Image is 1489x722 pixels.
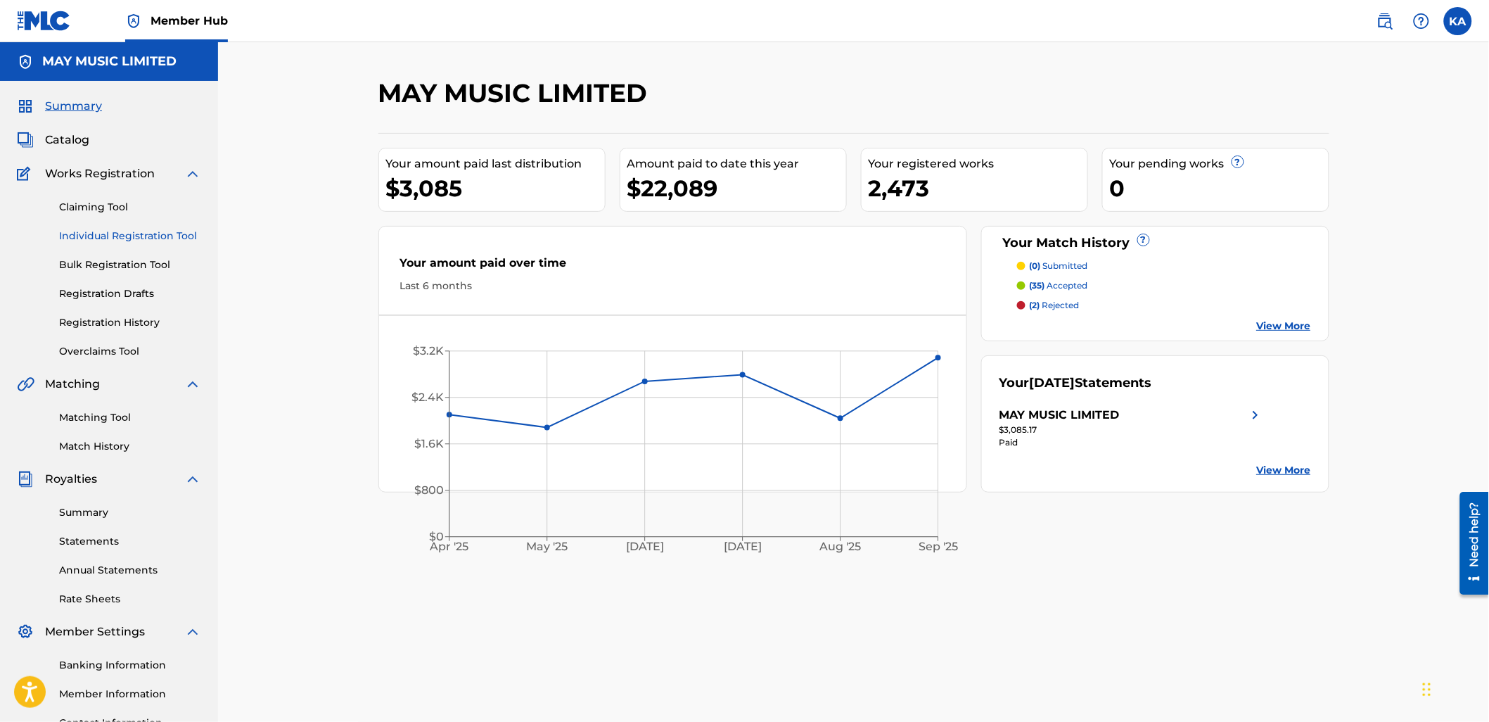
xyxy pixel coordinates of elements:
div: Your pending works [1110,156,1329,172]
a: View More [1257,319,1311,334]
p: accepted [1030,279,1088,292]
tspan: Sep '25 [919,540,958,553]
img: expand [184,376,201,393]
a: Member Information [59,687,201,702]
tspan: [DATE] [724,540,762,553]
tspan: $0 [429,531,444,544]
a: Registration History [59,315,201,330]
p: rejected [1030,299,1080,312]
a: (35) accepted [1017,279,1311,292]
img: Royalties [17,471,34,488]
tspan: Apr '25 [429,540,468,553]
div: 0 [1110,172,1329,204]
span: Royalties [45,471,97,488]
div: User Menu [1444,7,1472,35]
span: ? [1138,234,1149,246]
a: Overclaims Tool [59,344,201,359]
h2: MAY MUSIC LIMITED [378,77,655,109]
tspan: [DATE] [626,540,664,553]
div: $3,085 [386,172,605,204]
a: Individual Registration Tool [59,229,201,243]
a: SummarySummary [17,98,102,115]
span: Summary [45,98,102,115]
img: Top Rightsholder [125,13,142,30]
div: $22,089 [627,172,846,204]
a: Statements [59,534,201,549]
span: (35) [1030,280,1045,291]
img: expand [184,165,201,182]
img: Catalog [17,132,34,148]
img: right chevron icon [1247,407,1264,424]
div: Paid [999,436,1264,449]
a: Match History [59,439,201,454]
div: Amount paid to date this year [627,156,846,172]
a: Bulk Registration Tool [59,258,201,272]
div: Help [1407,7,1436,35]
div: Your amount paid over time [400,255,946,279]
span: Catalog [45,132,89,148]
a: Annual Statements [59,563,201,578]
a: Summary [59,505,201,520]
a: Claiming Tool [59,200,201,215]
span: (0) [1030,260,1041,271]
span: Matching [45,376,100,393]
span: [DATE] [1030,375,1075,391]
div: Your amount paid last distribution [386,156,605,172]
span: Member Hub [151,13,228,29]
h5: MAY MUSIC LIMITED [42,53,177,70]
div: MAY MUSIC LIMITED [999,407,1120,424]
a: Matching Tool [59,410,201,425]
p: submitted [1030,260,1088,272]
div: Your Statements [999,374,1152,393]
img: search [1376,13,1393,30]
div: Drag [1423,669,1431,711]
iframe: Resource Center [1450,486,1489,600]
img: expand [184,471,201,488]
tspan: $800 [414,484,444,498]
a: Banking Information [59,658,201,673]
div: $3,085.17 [999,424,1264,436]
img: Member Settings [17,623,34,640]
img: expand [184,623,201,640]
a: Rate Sheets [59,592,201,607]
div: 2,473 [869,172,1087,204]
img: MLC Logo [17,11,71,31]
img: Accounts [17,53,34,70]
a: View More [1257,463,1311,478]
a: Public Search [1371,7,1399,35]
span: Member Settings [45,623,145,640]
img: Summary [17,98,34,115]
div: Last 6 months [400,279,946,293]
iframe: Chat Widget [1419,654,1489,722]
a: CatalogCatalog [17,132,89,148]
img: Matching [17,376,34,393]
img: help [1413,13,1430,30]
span: ? [1232,156,1244,167]
a: Registration Drafts [59,286,201,301]
tspan: Aug '25 [819,540,861,553]
tspan: $3.2K [413,345,444,358]
tspan: $2.4K [411,391,444,405]
div: Your registered works [869,156,1087,172]
span: (2) [1030,300,1040,310]
a: (0) submitted [1017,260,1311,272]
a: MAY MUSIC LIMITEDright chevron icon$3,085.17Paid [999,407,1264,449]
tspan: May '25 [526,540,568,553]
a: (2) rejected [1017,299,1311,312]
span: Works Registration [45,165,155,182]
img: Works Registration [17,165,35,182]
div: Your Match History [999,234,1311,253]
tspan: $1.6K [414,438,444,451]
